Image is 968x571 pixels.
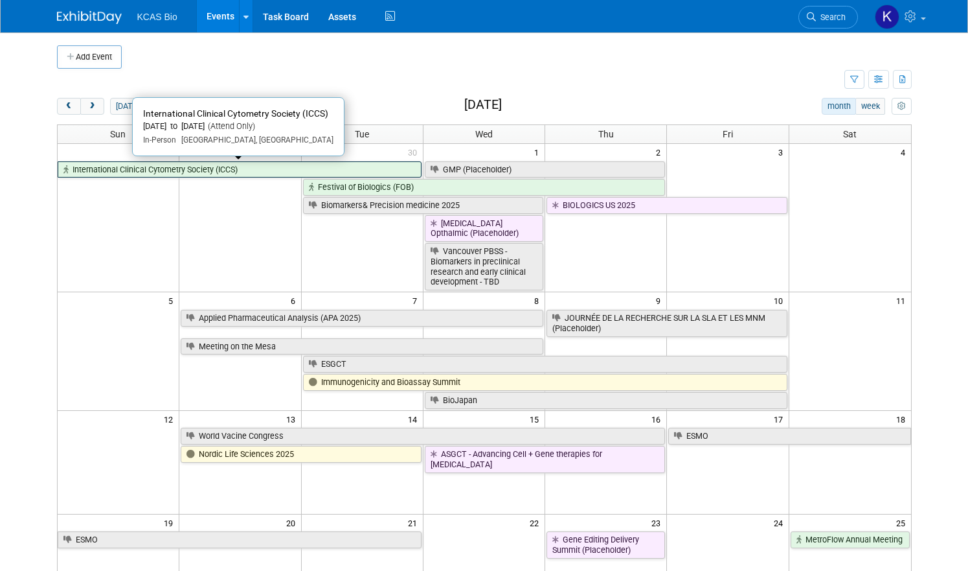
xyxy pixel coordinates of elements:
[407,515,423,531] span: 21
[176,135,333,145] span: [GEOGRAPHIC_DATA], [GEOGRAPHIC_DATA]
[899,144,911,160] span: 4
[110,98,144,115] button: [DATE]
[772,292,789,309] span: 10
[57,45,122,69] button: Add Event
[425,446,666,472] a: ASGCT - Advancing Cell + Gene therapies for [MEDICAL_DATA]
[791,531,910,548] a: MetroFlow Annual Meeting
[143,121,333,132] div: [DATE] to [DATE]
[897,102,906,111] i: Personalize Calendar
[303,197,544,214] a: Biomarkers& Precision medicine 2025
[289,292,301,309] span: 6
[110,129,126,139] span: Sun
[303,374,787,391] a: Immunogenicity and Bioassay Summit
[205,121,255,131] span: (Attend Only)
[533,144,545,160] span: 1
[892,98,911,115] button: myCustomButton
[143,135,176,145] span: In-Person
[285,515,301,531] span: 20
[355,129,369,139] span: Tue
[777,144,789,160] span: 3
[772,515,789,531] span: 24
[285,411,301,427] span: 13
[407,144,423,160] span: 30
[895,411,911,427] span: 18
[475,129,493,139] span: Wed
[181,428,665,445] a: World Vacine Congress
[798,6,858,29] a: Search
[163,411,179,427] span: 12
[723,129,733,139] span: Fri
[181,338,543,355] a: Meeting on the Mesa
[425,392,787,409] a: BioJapan
[425,215,543,242] a: [MEDICAL_DATA] Opthalmic (Placeholder)
[143,108,328,119] span: International Clinical Cytometry Society (ICCS)
[655,292,666,309] span: 9
[895,515,911,531] span: 25
[655,144,666,160] span: 2
[137,12,177,22] span: KCAS Bio
[650,411,666,427] span: 16
[822,98,856,115] button: month
[895,292,911,309] span: 11
[668,428,910,445] a: ESMO
[843,129,857,139] span: Sat
[650,515,666,531] span: 23
[772,411,789,427] span: 17
[816,12,846,22] span: Search
[855,98,885,115] button: week
[425,161,666,178] a: GMP (Placeholder)
[57,11,122,24] img: ExhibitDay
[546,310,787,336] a: JOURNÉE DE LA RECHERCHE SUR LA SLA ET LES MNM (Placeholder)
[875,5,899,29] img: Karla Moncada
[464,98,502,112] h2: [DATE]
[181,310,543,327] a: Applied Pharmaceutical Analysis (APA 2025)
[58,531,422,548] a: ESMO
[303,179,666,196] a: Festival of Biologics (FOB)
[181,446,422,463] a: Nordic Life Sciences 2025
[425,243,543,290] a: Vancouver PBSS - Biomarkers in preclinical research and early clinical development - TBD
[57,98,81,115] button: prev
[407,411,423,427] span: 14
[546,531,665,558] a: Gene Editing Delivery Summit (Placeholder)
[58,161,422,178] a: International Clinical Cytometry Society (ICCS)
[163,515,179,531] span: 19
[303,356,787,373] a: ESGCT
[528,411,545,427] span: 15
[546,197,787,214] a: BIOLOGICS US 2025
[80,98,104,115] button: next
[598,129,614,139] span: Thu
[528,515,545,531] span: 22
[411,292,423,309] span: 7
[167,292,179,309] span: 5
[533,292,545,309] span: 8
